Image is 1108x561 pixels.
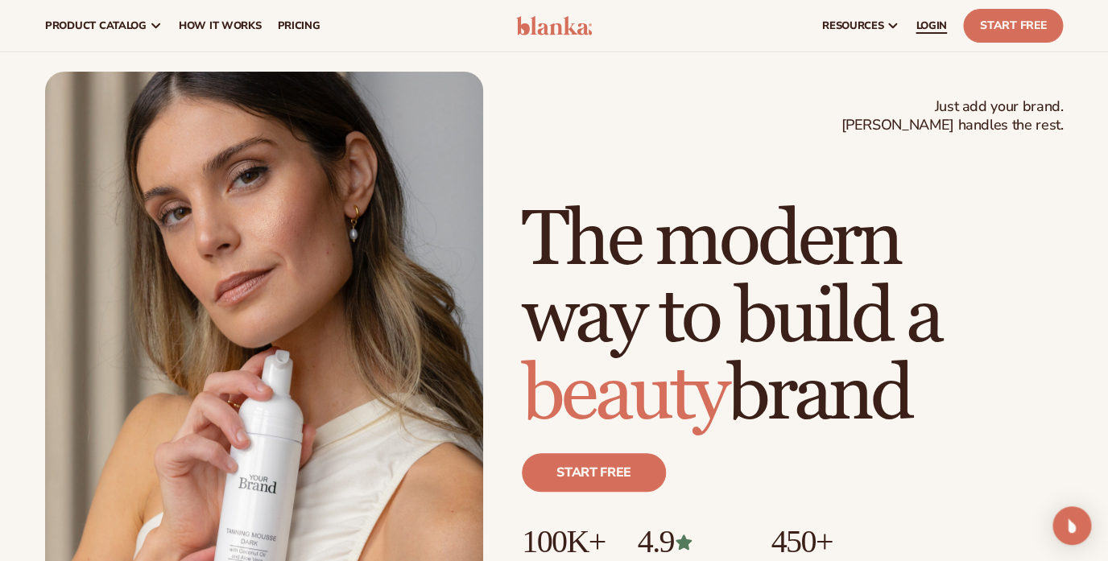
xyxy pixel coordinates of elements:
[45,19,147,32] span: product catalog
[822,19,883,32] span: resources
[1052,506,1091,545] div: Open Intercom Messenger
[277,19,320,32] span: pricing
[522,348,726,442] span: beauty
[637,524,738,559] p: 4.9
[522,453,666,492] a: Start free
[522,524,605,559] p: 100K+
[963,9,1063,43] a: Start Free
[522,202,1063,434] h1: The modern way to build a brand
[179,19,262,32] span: How It Works
[916,19,947,32] span: LOGIN
[516,16,592,35] img: logo
[771,524,892,559] p: 450+
[841,97,1063,135] span: Just add your brand. [PERSON_NAME] handles the rest.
